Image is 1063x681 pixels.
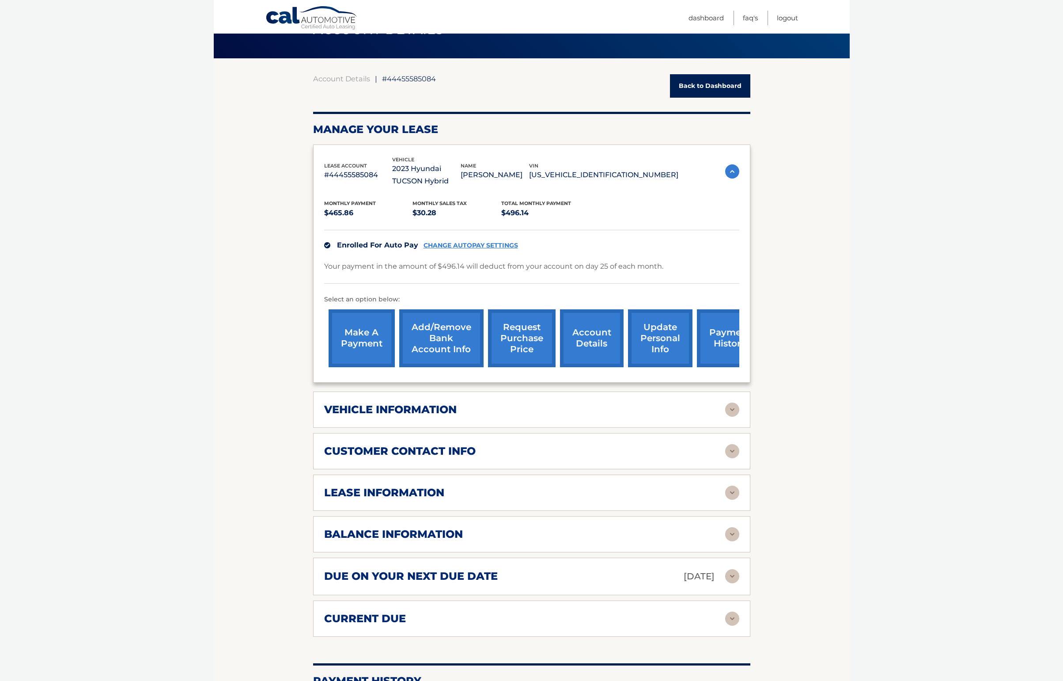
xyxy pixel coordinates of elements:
[697,309,763,367] a: payment history
[392,156,414,163] span: vehicle
[501,200,571,206] span: Total Monthly Payment
[670,74,750,98] a: Back to Dashboard
[725,164,739,179] img: accordion-active.svg
[725,569,739,583] img: accordion-rest.svg
[313,123,750,136] h2: Manage Your Lease
[529,163,538,169] span: vin
[725,612,739,626] img: accordion-rest.svg
[725,486,739,500] img: accordion-rest.svg
[375,74,377,83] span: |
[324,207,413,219] p: $465.86
[324,403,457,416] h2: vehicle information
[324,570,498,583] h2: due on your next due date
[324,242,330,248] img: check.svg
[461,163,476,169] span: name
[725,444,739,458] img: accordion-rest.svg
[324,445,476,458] h2: customer contact info
[313,74,370,83] a: Account Details
[324,200,376,206] span: Monthly Payment
[501,207,590,219] p: $496.14
[461,169,529,181] p: [PERSON_NAME]
[337,241,418,249] span: Enrolled For Auto Pay
[392,163,461,187] p: 2023 Hyundai TUCSON Hybrid
[412,200,467,206] span: Monthly sales Tax
[488,309,556,367] a: request purchase price
[725,527,739,541] img: accordion-rest.svg
[725,403,739,417] img: accordion-rest.svg
[324,528,463,541] h2: balance information
[324,486,444,499] h2: lease information
[560,309,624,367] a: account details
[324,163,367,169] span: lease account
[628,309,692,367] a: update personal info
[412,207,501,219] p: $30.28
[382,74,436,83] span: #44455585084
[329,309,395,367] a: make a payment
[399,309,484,367] a: Add/Remove bank account info
[324,169,393,181] p: #44455585084
[688,11,724,25] a: Dashboard
[324,260,663,273] p: Your payment in the amount of $496.14 will deduct from your account on day 25 of each month.
[777,11,798,25] a: Logout
[529,169,678,181] p: [US_VEHICLE_IDENTIFICATION_NUMBER]
[265,6,358,31] a: Cal Automotive
[684,569,715,584] p: [DATE]
[324,294,739,305] p: Select an option below:
[324,612,406,625] h2: current due
[424,242,518,249] a: CHANGE AUTOPAY SETTINGS
[743,11,758,25] a: FAQ's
